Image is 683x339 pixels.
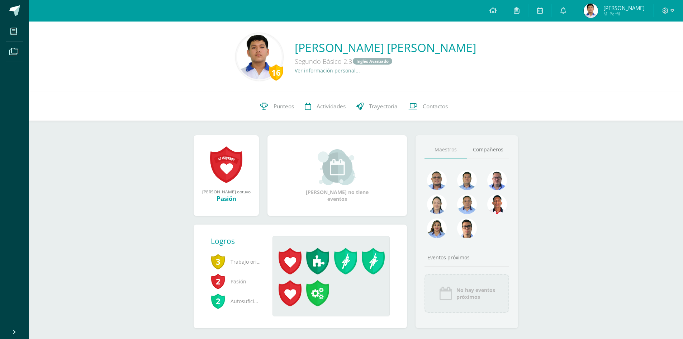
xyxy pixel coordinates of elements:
[369,103,398,110] span: Trayectoria
[403,92,453,121] a: Contactos
[201,194,252,203] div: Pasión
[353,58,392,65] a: Inglés Avanzado
[438,286,453,301] img: event_icon.png
[237,34,282,79] img: e5e11ab56ef2e829db4c9b01f401672f.png
[584,4,598,18] img: ed114356b25fd57e825d8423fb939d19.png
[457,194,477,214] img: 2efff582389d69505e60b50fc6d5bd41.png
[427,194,447,214] img: 375aecfb130304131abdbe7791f44736.png
[424,141,467,159] a: Maestros
[351,92,403,121] a: Trayectoria
[423,103,448,110] span: Contactos
[255,92,299,121] a: Punteos
[211,293,225,309] span: 2
[427,218,447,238] img: 72fdff6db23ea16c182e3ba03ce826f1.png
[299,92,351,121] a: Actividades
[467,141,509,159] a: Compañeros
[295,40,476,55] a: [PERSON_NAME] [PERSON_NAME]
[427,170,447,190] img: 99962f3fa423c9b8099341731b303440.png
[456,287,495,300] span: No hay eventos próximos
[201,189,252,194] div: [PERSON_NAME] obtuvo
[603,4,645,11] span: [PERSON_NAME]
[274,103,294,110] span: Punteos
[211,272,261,291] span: Pasión
[487,170,507,190] img: 30ea9b988cec0d4945cca02c4e803e5a.png
[211,291,261,311] span: Autosuficiencia
[211,252,261,272] span: Trabajo original
[295,55,476,67] div: Segundo Básico 2.3
[211,236,267,246] div: Logros
[487,194,507,214] img: 89a3ce4a01dc90e46980c51de3177516.png
[457,218,477,238] img: b3275fa016b95109afc471d3b448d7ac.png
[603,11,645,17] span: Mi Perfil
[457,170,477,190] img: 2ac039123ac5bd71a02663c3aa063ac8.png
[211,273,225,289] span: 2
[302,149,373,202] div: [PERSON_NAME] no tiene eventos
[211,253,225,270] span: 3
[295,67,360,74] a: Ver información personal...
[424,254,509,261] div: Eventos próximos
[318,149,357,185] img: event_small.png
[269,64,283,81] div: 16
[317,103,346,110] span: Actividades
